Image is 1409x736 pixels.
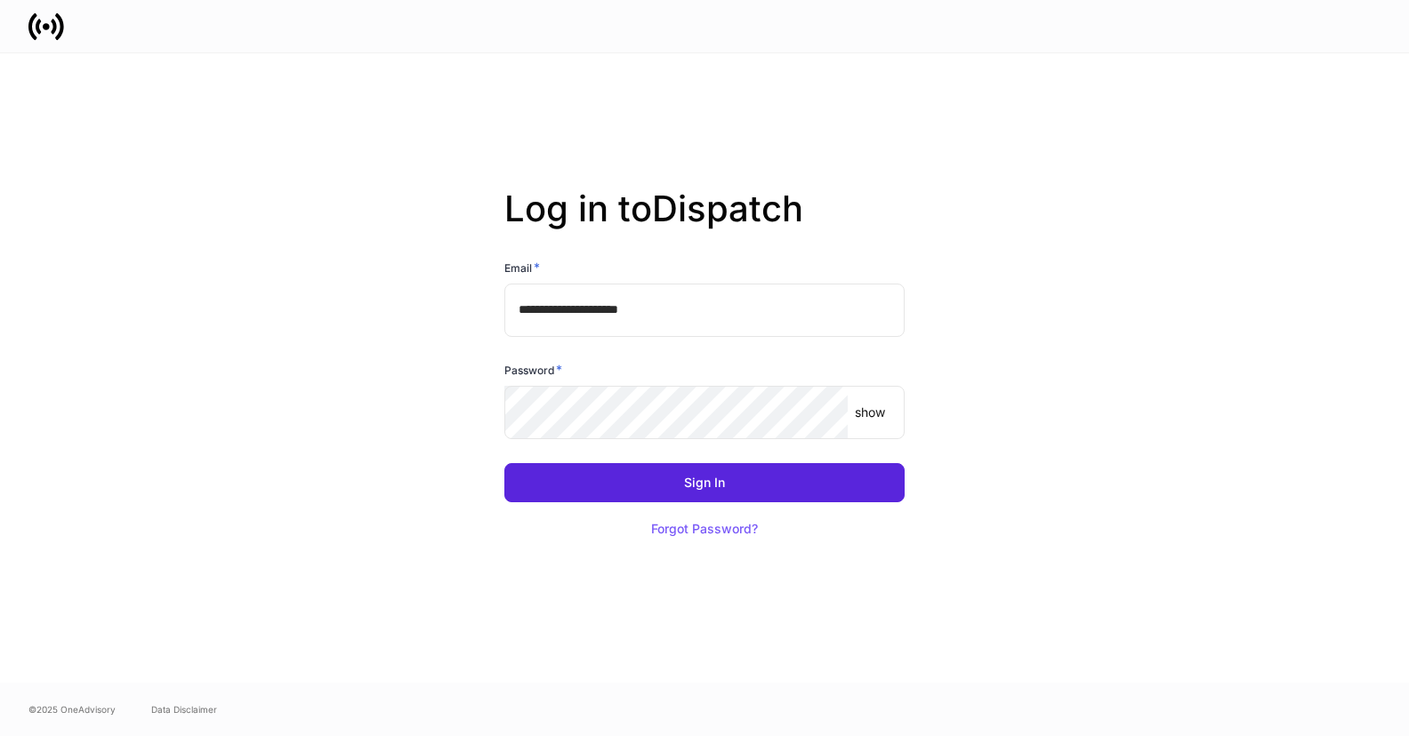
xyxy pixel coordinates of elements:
h2: Log in to Dispatch [504,188,905,259]
h6: Password [504,361,562,379]
button: Sign In [504,463,905,502]
div: Forgot Password? [651,523,758,535]
button: Forgot Password? [629,509,780,548]
p: show [855,404,885,421]
h6: Email [504,259,540,276]
div: Sign In [684,476,725,489]
a: Data Disclaimer [151,702,217,716]
span: © 2025 OneAdvisory [28,702,116,716]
